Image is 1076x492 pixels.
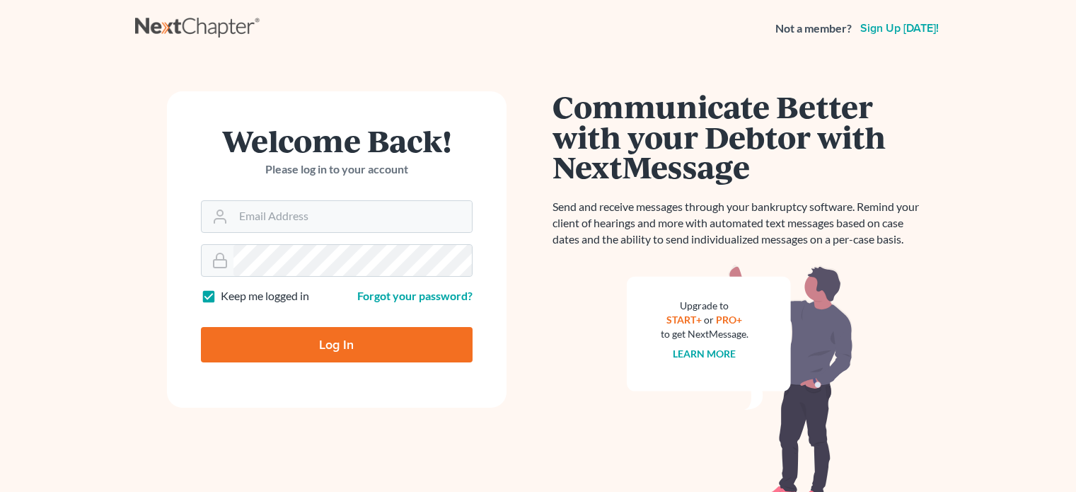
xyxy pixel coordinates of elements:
a: START+ [666,314,702,326]
span: or [704,314,714,326]
div: Upgrade to [661,299,748,313]
div: to get NextMessage. [661,327,748,341]
p: Send and receive messages through your bankruptcy software. Remind your client of hearings and mo... [553,199,927,248]
input: Log In [201,327,473,362]
label: Keep me logged in [221,288,309,304]
strong: Not a member? [775,21,852,37]
h1: Welcome Back! [201,125,473,156]
h1: Communicate Better with your Debtor with NextMessage [553,91,927,182]
a: Learn more [673,348,736,360]
input: Email Address [233,201,472,232]
a: PRO+ [716,314,742,326]
p: Please log in to your account [201,161,473,178]
a: Sign up [DATE]! [857,23,942,34]
a: Forgot your password? [357,289,473,302]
